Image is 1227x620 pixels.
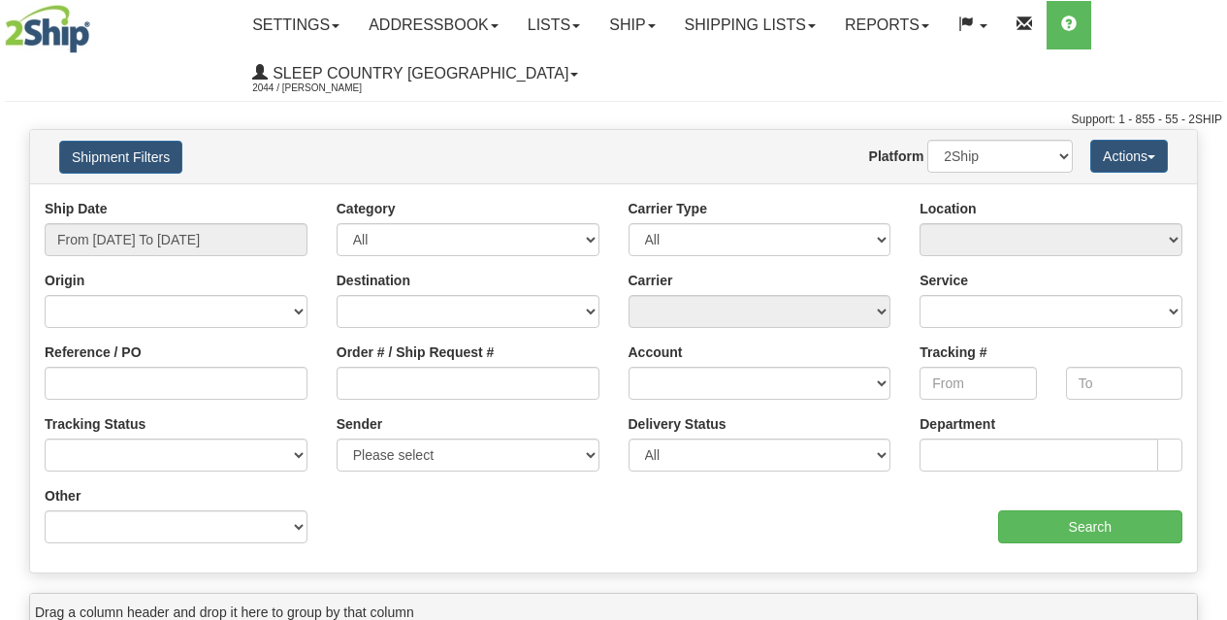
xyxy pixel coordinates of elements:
span: Sleep Country [GEOGRAPHIC_DATA] [268,65,568,82]
label: Origin [45,271,84,290]
label: Department [920,414,995,434]
img: logo2044.jpg [5,5,90,53]
label: Service [920,271,968,290]
label: Tracking # [920,343,986,362]
label: Destination [337,271,410,290]
label: Order # / Ship Request # [337,343,495,362]
a: Sleep Country [GEOGRAPHIC_DATA] 2044 / [PERSON_NAME] [238,49,593,98]
a: Ship [595,1,669,49]
input: To [1066,367,1182,400]
a: Addressbook [354,1,513,49]
label: Platform [869,147,924,166]
button: Actions [1090,140,1168,173]
label: Account [629,343,683,362]
a: Reports [830,1,944,49]
label: Location [920,199,976,218]
label: Ship Date [45,199,108,218]
a: Shipping lists [670,1,830,49]
iframe: chat widget [1182,211,1225,408]
label: Category [337,199,396,218]
label: Carrier [629,271,673,290]
label: Delivery Status [629,414,727,434]
div: Support: 1 - 855 - 55 - 2SHIP [5,112,1222,128]
span: 2044 / [PERSON_NAME] [252,79,398,98]
label: Other [45,486,81,506]
input: Search [998,510,1183,543]
label: Carrier Type [629,199,707,218]
button: Shipment Filters [59,141,182,174]
label: Tracking Status [45,414,145,434]
a: Lists [513,1,595,49]
input: From [920,367,1036,400]
label: Reference / PO [45,343,142,362]
a: Settings [238,1,354,49]
label: Sender [337,414,382,434]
